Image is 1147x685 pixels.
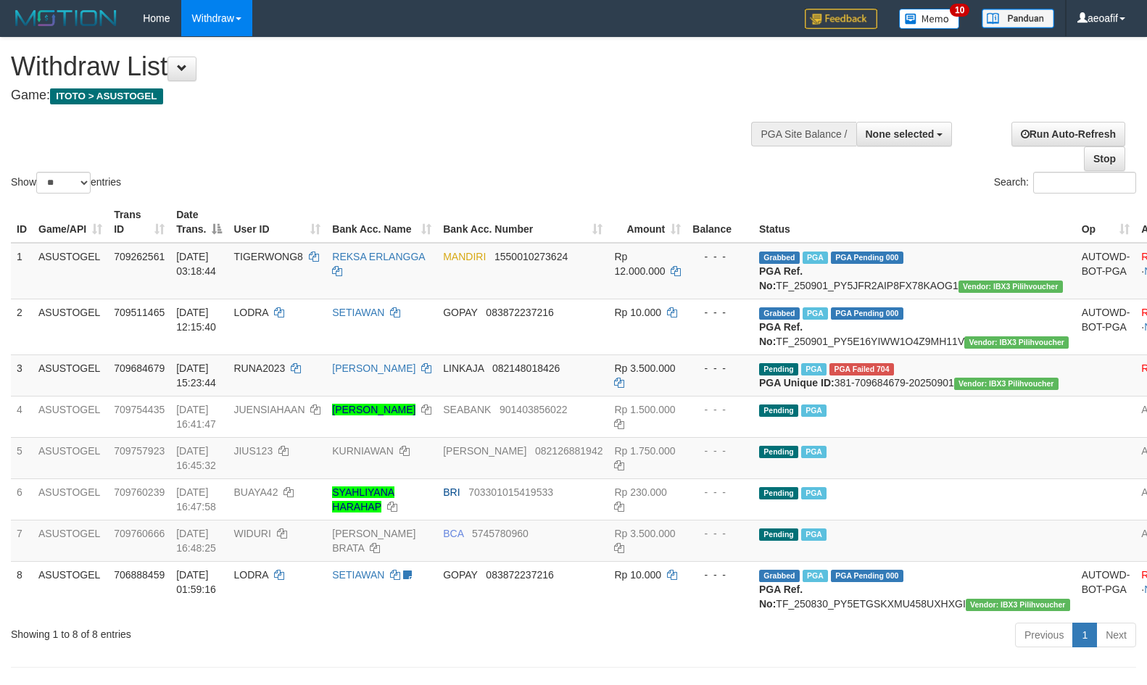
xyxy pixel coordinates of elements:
[486,569,553,581] span: Copy 083872237216 to clipboard
[332,307,384,318] a: SETIAWAN
[801,487,827,499] span: Marked by aeomartha
[751,122,856,146] div: PGA Site Balance /
[866,128,935,140] span: None selected
[803,252,828,264] span: Marked by aeojeff
[114,307,165,318] span: 709511465
[170,202,228,243] th: Date Trans.: activate to sort column descending
[176,445,216,471] span: [DATE] 16:45:32
[831,570,903,582] span: PGA Pending
[33,396,108,437] td: ASUSTOGEL
[759,252,800,264] span: Grabbed
[692,402,748,417] div: - - -
[233,528,270,539] span: WIDURI
[759,487,798,499] span: Pending
[33,520,108,561] td: ASUSTOGEL
[494,251,568,262] span: Copy 1550010273624 to clipboard
[759,446,798,458] span: Pending
[759,265,803,291] b: PGA Ref. No:
[486,307,553,318] span: Copy 083872237216 to clipboard
[114,251,165,262] span: 709262561
[233,362,285,374] span: RUNA2023
[11,354,33,396] td: 3
[443,404,491,415] span: SEABANK
[108,202,170,243] th: Trans ID: activate to sort column ascending
[535,445,603,457] span: Copy 082126881942 to clipboard
[692,305,748,320] div: - - -
[233,445,273,457] span: JIUS123
[443,362,484,374] span: LINKAJA
[33,202,108,243] th: Game/API: activate to sort column ascending
[36,172,91,194] select: Showentries
[332,362,415,374] a: [PERSON_NAME]
[608,202,687,243] th: Amount: activate to sort column ascending
[33,478,108,520] td: ASUSTOGEL
[829,363,894,375] span: PGA Error
[950,4,969,17] span: 10
[692,249,748,264] div: - - -
[614,569,661,581] span: Rp 10.000
[753,243,1076,299] td: TF_250901_PY5JFR2AIP8FX78KAOG1
[176,307,216,333] span: [DATE] 12:15:40
[1076,299,1136,354] td: AUTOWD-BOT-PGA
[332,486,394,512] a: SYAHLIYANA HARAHAP
[753,202,1076,243] th: Status
[994,172,1136,194] label: Search:
[803,307,828,320] span: Marked by aeoheing
[1084,146,1125,171] a: Stop
[966,599,1070,611] span: Vendor URL: https://payment5.1velocity.biz
[176,404,216,430] span: [DATE] 16:41:47
[50,88,163,104] span: ITOTO > ASUSTOGEL
[11,172,121,194] label: Show entries
[759,321,803,347] b: PGA Ref. No:
[228,202,326,243] th: User ID: activate to sort column ascending
[964,336,1069,349] span: Vendor URL: https://payment5.1velocity.biz
[1072,623,1097,647] a: 1
[326,202,437,243] th: Bank Acc. Name: activate to sort column ascending
[614,528,675,539] span: Rp 3.500.000
[899,9,960,29] img: Button%20Memo.svg
[1033,172,1136,194] input: Search:
[33,243,108,299] td: ASUSTOGEL
[500,404,567,415] span: Copy 901403856022 to clipboard
[11,561,33,617] td: 8
[831,252,903,264] span: PGA Pending
[831,307,903,320] span: PGA Pending
[753,354,1076,396] td: 381-709684679-20250901
[1076,243,1136,299] td: AUTOWD-BOT-PGA
[759,307,800,320] span: Grabbed
[692,361,748,375] div: - - -
[801,528,827,541] span: Marked by aeomartha
[11,88,750,103] h4: Game:
[1015,623,1073,647] a: Previous
[759,377,835,389] b: PGA Unique ID:
[759,584,803,610] b: PGA Ref. No:
[176,362,216,389] span: [DATE] 15:23:44
[614,445,675,457] span: Rp 1.750.000
[11,202,33,243] th: ID
[1096,623,1136,647] a: Next
[614,307,661,318] span: Rp 10.000
[33,299,108,354] td: ASUSTOGEL
[33,354,108,396] td: ASUSTOGEL
[692,568,748,582] div: - - -
[753,561,1076,617] td: TF_250830_PY5ETGSKXMU458UXHXGI
[472,528,529,539] span: Copy 5745780960 to clipboard
[803,570,828,582] span: Marked by aeoros
[11,7,121,29] img: MOTION_logo.png
[759,570,800,582] span: Grabbed
[332,404,415,415] a: [PERSON_NAME]
[614,404,675,415] span: Rp 1.500.000
[332,445,394,457] a: KURNIAWAN
[443,569,477,581] span: GOPAY
[801,363,827,375] span: Marked by aeomartha
[1076,561,1136,617] td: AUTOWD-BOT-PGA
[443,251,486,262] span: MANDIRI
[692,526,748,541] div: - - -
[11,396,33,437] td: 4
[468,486,553,498] span: Copy 703301015419533 to clipboard
[33,437,108,478] td: ASUSTOGEL
[614,251,665,277] span: Rp 12.000.000
[856,122,953,146] button: None selected
[233,486,278,498] span: BUAYA42
[759,528,798,541] span: Pending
